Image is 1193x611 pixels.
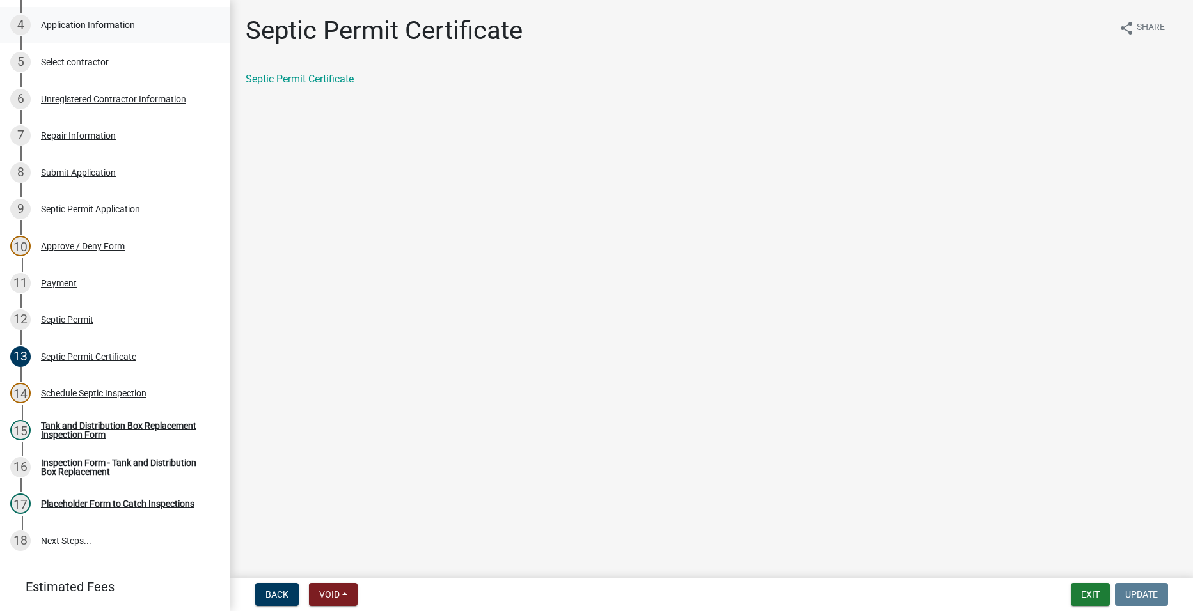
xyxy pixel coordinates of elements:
[10,162,31,183] div: 8
[10,89,31,109] div: 6
[265,589,288,599] span: Back
[246,15,523,46] h1: Septic Permit Certificate
[10,273,31,293] div: 11
[1071,583,1110,606] button: Exit
[1125,589,1158,599] span: Update
[41,95,186,104] div: Unregistered Contractor Information
[10,383,31,403] div: 14
[10,15,31,35] div: 4
[10,52,31,72] div: 5
[246,73,354,85] a: Septic Permit Certificate
[10,530,31,551] div: 18
[10,457,31,477] div: 16
[41,352,136,361] div: Septic Permit Certificate
[1115,583,1168,606] button: Update
[41,168,116,177] div: Submit Application
[10,493,31,514] div: 17
[10,236,31,256] div: 10
[319,589,340,599] span: Void
[41,315,93,324] div: Septic Permit
[10,346,31,367] div: 13
[1109,15,1175,40] button: shareShare
[10,125,31,146] div: 7
[41,421,210,439] div: Tank and Distribution Box Replacement Inspection Form
[10,420,31,440] div: 15
[41,279,77,288] div: Payment
[1119,20,1134,36] i: share
[41,389,146,398] div: Schedule Septic Inspection
[309,583,358,606] button: Void
[10,199,31,219] div: 9
[41,242,125,251] div: Approve / Deny Form
[255,583,299,606] button: Back
[41,499,194,508] div: Placeholder Form to Catch Inspections
[41,458,210,476] div: Inspection Form - Tank and Distribution Box Replacement
[41,58,109,66] div: Select contractor
[10,309,31,330] div: 12
[41,20,135,29] div: Application Information
[41,131,116,140] div: Repair Information
[10,574,210,599] a: Estimated Fees
[1137,20,1165,36] span: Share
[41,205,140,213] div: Septic Permit Application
